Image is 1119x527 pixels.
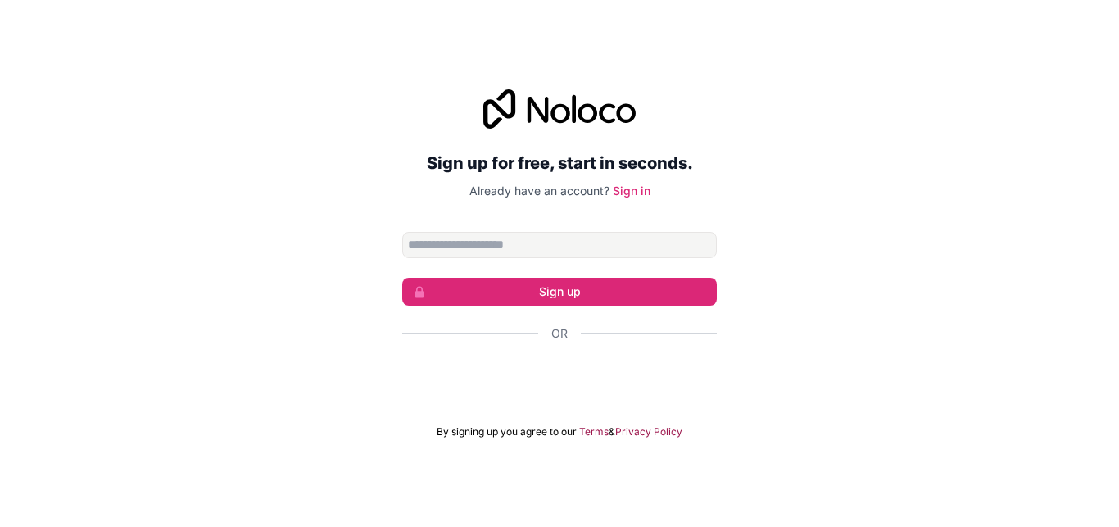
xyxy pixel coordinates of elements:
[402,232,717,258] input: Email address
[469,184,609,198] span: Already have an account?
[402,148,717,178] h2: Sign up for free, start in seconds.
[437,425,577,438] span: By signing up you agree to our
[615,425,682,438] a: Privacy Policy
[609,425,615,438] span: &
[551,325,568,342] span: Or
[394,360,725,396] iframe: Tombol Login dengan Google
[402,360,717,396] div: Login dengan Google. Dibuka di tab baru
[613,184,650,198] a: Sign in
[402,278,717,306] button: Sign up
[579,425,609,438] a: Terms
